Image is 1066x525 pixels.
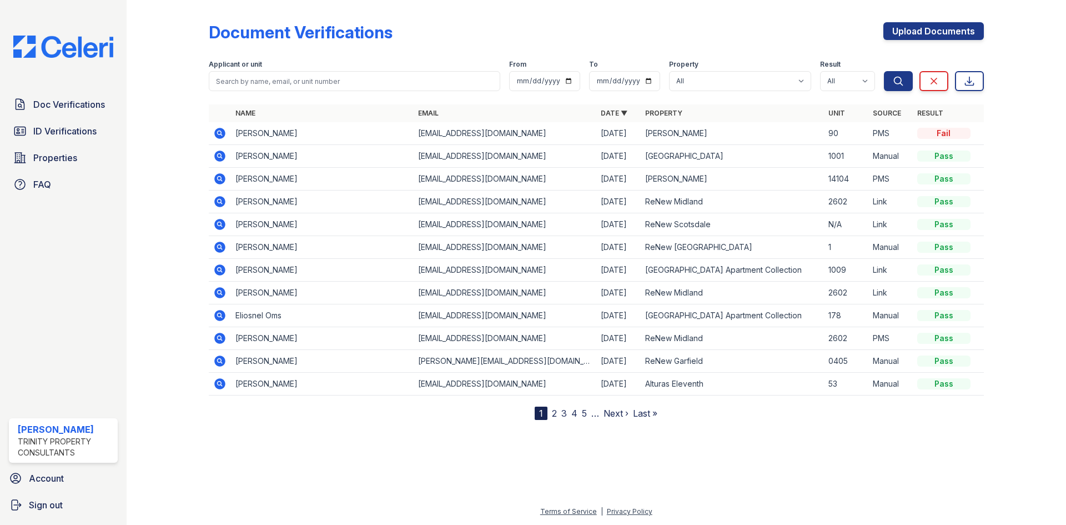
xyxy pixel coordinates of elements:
[824,282,868,304] td: 2602
[883,22,984,40] a: Upload Documents
[4,36,122,58] img: CE_Logo_Blue-a8612792a0a2168367f1c8372b55b34899dd931a85d93a1a3d3e32e68fde9ad4.png
[824,236,868,259] td: 1
[917,173,971,184] div: Pass
[868,236,913,259] td: Manual
[917,287,971,298] div: Pass
[414,236,596,259] td: [EMAIL_ADDRESS][DOMAIN_NAME]
[824,145,868,168] td: 1001
[596,350,641,373] td: [DATE]
[641,350,823,373] td: ReNew Garfield
[824,327,868,350] td: 2602
[209,60,262,69] label: Applicant or unit
[231,259,414,282] td: [PERSON_NAME]
[414,145,596,168] td: [EMAIL_ADDRESS][DOMAIN_NAME]
[868,327,913,350] td: PMS
[824,350,868,373] td: 0405
[231,191,414,213] td: [PERSON_NAME]
[641,145,823,168] td: [GEOGRAPHIC_DATA]
[209,22,393,42] div: Document Verifications
[828,109,845,117] a: Unit
[868,168,913,191] td: PMS
[641,191,823,213] td: ReNew Midland
[231,373,414,396] td: [PERSON_NAME]
[917,356,971,367] div: Pass
[607,507,652,516] a: Privacy Policy
[917,378,971,389] div: Pass
[589,60,598,69] label: To
[641,304,823,327] td: [GEOGRAPHIC_DATA] Apartment Collection
[535,407,547,420] div: 1
[868,259,913,282] td: Link
[33,124,97,138] span: ID Verifications
[235,109,255,117] a: Name
[641,122,823,145] td: [PERSON_NAME]
[414,168,596,191] td: [EMAIL_ADDRESS][DOMAIN_NAME]
[9,120,118,142] a: ID Verifications
[231,327,414,350] td: [PERSON_NAME]
[582,408,587,419] a: 5
[596,373,641,396] td: [DATE]
[591,407,599,420] span: …
[561,408,567,419] a: 3
[596,122,641,145] td: [DATE]
[596,168,641,191] td: [DATE]
[824,304,868,327] td: 178
[868,304,913,327] td: Manual
[917,242,971,253] div: Pass
[641,373,823,396] td: Alturas Eleventh
[231,304,414,327] td: Eliosnel Oms
[4,467,122,489] a: Account
[820,60,841,69] label: Result
[641,168,823,191] td: [PERSON_NAME]
[231,236,414,259] td: [PERSON_NAME]
[596,145,641,168] td: [DATE]
[868,350,913,373] td: Manual
[641,327,823,350] td: ReNew Midland
[917,333,971,344] div: Pass
[552,408,557,419] a: 2
[414,304,596,327] td: [EMAIL_ADDRESS][DOMAIN_NAME]
[917,264,971,276] div: Pass
[917,109,943,117] a: Result
[231,213,414,236] td: [PERSON_NAME]
[414,191,596,213] td: [EMAIL_ADDRESS][DOMAIN_NAME]
[596,259,641,282] td: [DATE]
[633,408,657,419] a: Last »
[231,282,414,304] td: [PERSON_NAME]
[18,436,113,458] div: Trinity Property Consultants
[917,151,971,162] div: Pass
[601,507,603,516] div: |
[641,236,823,259] td: ReNew [GEOGRAPHIC_DATA]
[645,109,682,117] a: Property
[414,327,596,350] td: [EMAIL_ADDRESS][DOMAIN_NAME]
[824,168,868,191] td: 14104
[33,98,105,111] span: Doc Verifications
[604,408,628,419] a: Next ›
[824,213,868,236] td: N/A
[669,60,698,69] label: Property
[596,304,641,327] td: [DATE]
[824,373,868,396] td: 53
[414,122,596,145] td: [EMAIL_ADDRESS][DOMAIN_NAME]
[868,145,913,168] td: Manual
[33,178,51,191] span: FAQ
[414,213,596,236] td: [EMAIL_ADDRESS][DOMAIN_NAME]
[18,423,113,436] div: [PERSON_NAME]
[824,259,868,282] td: 1009
[596,327,641,350] td: [DATE]
[917,310,971,321] div: Pass
[231,145,414,168] td: [PERSON_NAME]
[824,122,868,145] td: 90
[414,259,596,282] td: [EMAIL_ADDRESS][DOMAIN_NAME]
[33,151,77,164] span: Properties
[4,494,122,516] a: Sign out
[29,472,64,485] span: Account
[9,93,118,116] a: Doc Verifications
[641,282,823,304] td: ReNew Midland
[414,373,596,396] td: [EMAIL_ADDRESS][DOMAIN_NAME]
[9,147,118,169] a: Properties
[596,282,641,304] td: [DATE]
[641,213,823,236] td: ReNew Scotsdale
[596,213,641,236] td: [DATE]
